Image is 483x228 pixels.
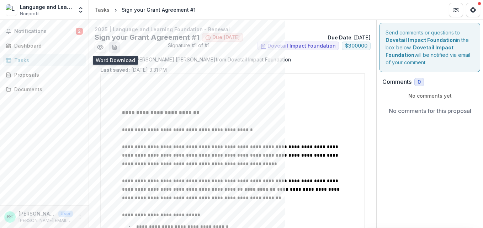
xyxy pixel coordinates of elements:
[109,42,120,53] button: download-word-button
[382,92,477,99] p: No comments yet
[76,3,86,17] button: Open entity switcher
[267,43,336,49] span: Dovetail Impact Foundation
[379,23,480,72] div: Send comments or questions to in the box below. will be notified via email of your comment.
[3,40,86,51] a: Dashboard
[14,71,80,78] div: Proposals
[18,210,55,217] p: [PERSON_NAME] <[PERSON_NAME][EMAIL_ADDRESS][PERSON_NAME][DOMAIN_NAME]>
[7,215,13,219] div: Rupinder Chahal <rupinder.chahal@languageandlearningfoundation.org>
[328,34,351,40] strong: Due Date
[6,4,17,16] img: Language and Learning Foundation
[95,26,371,33] p: 2025 | Language and Learning Foundation - Renewal
[382,78,412,85] h2: Comments
[58,211,73,217] p: User
[92,5,198,15] nav: breadcrumb
[76,28,83,35] span: 2
[386,37,456,43] strong: Dovetail Impact Foundation
[100,66,167,74] p: [DATE] 3:31 PM
[95,6,110,13] div: Tasks
[14,86,80,93] div: Documents
[386,44,453,58] strong: Dovetail Impact Foundation
[418,79,421,85] span: 0
[466,3,480,17] button: Get Help
[18,217,73,224] p: [PERSON_NAME][EMAIL_ADDRESS][PERSON_NAME][DOMAIN_NAME]
[76,213,84,221] button: More
[3,83,86,95] a: Documents
[92,5,112,15] a: Tasks
[3,69,86,81] a: Proposals
[168,42,209,53] span: Signature #1 of #1
[345,43,367,49] span: $ 300000
[212,34,240,40] span: Due [DATE]
[20,3,73,11] div: Language and Learning Foundation
[14,56,80,64] div: Tasks
[95,33,199,42] h2: Sign your Grant Agreement #1
[100,67,130,73] strong: Last saved:
[14,42,80,49] div: Dashboard
[122,6,196,13] div: Sign your Grant Agreement #1
[3,26,86,37] button: Notifications2
[389,107,471,115] p: No comments for this proposal
[95,42,106,53] button: Preview b268f2e5-8696-4483-af48-31db6e4a41e9.pdf
[3,54,86,66] a: Tasks
[20,11,40,17] span: Nonprofit
[100,56,132,63] strong: Assigned by
[100,56,365,63] p: : [PERSON_NAME] [PERSON_NAME] from Dovetail Impact Foundation
[328,34,371,41] p: : [DATE]
[14,28,76,34] span: Notifications
[449,3,463,17] button: Partners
